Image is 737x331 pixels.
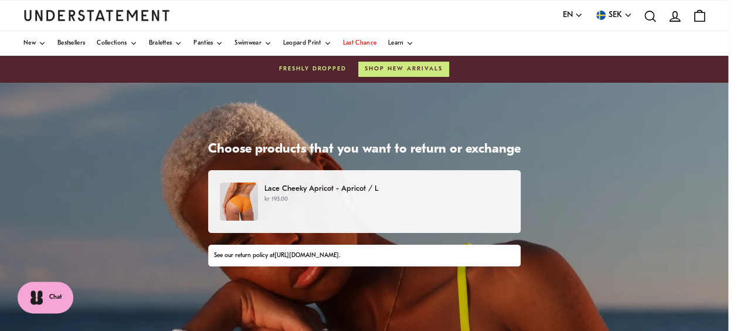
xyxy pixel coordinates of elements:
button: EN [563,9,583,22]
span: Learn [388,40,404,46]
a: New [23,31,46,56]
span: Last Chance [343,40,376,46]
a: Last Chance [343,31,376,56]
a: Collections [97,31,137,56]
span: Bestsellers [57,40,85,46]
span: New [23,40,36,46]
a: Learn [388,31,414,56]
span: SEK [609,9,622,22]
a: Panties [193,31,223,56]
a: Swimwear [235,31,271,56]
a: Leopard Print [283,31,331,56]
span: Panties [193,40,213,46]
a: Bralettes [149,31,182,56]
a: Understatement Homepage [23,10,170,21]
span: Leopard Print [283,40,321,46]
button: SEK [595,9,632,22]
span: Swimwear [235,40,261,46]
span: Bralettes [149,40,172,46]
a: Bestsellers [57,31,85,56]
span: EN [563,9,573,22]
span: Collections [97,40,127,46]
